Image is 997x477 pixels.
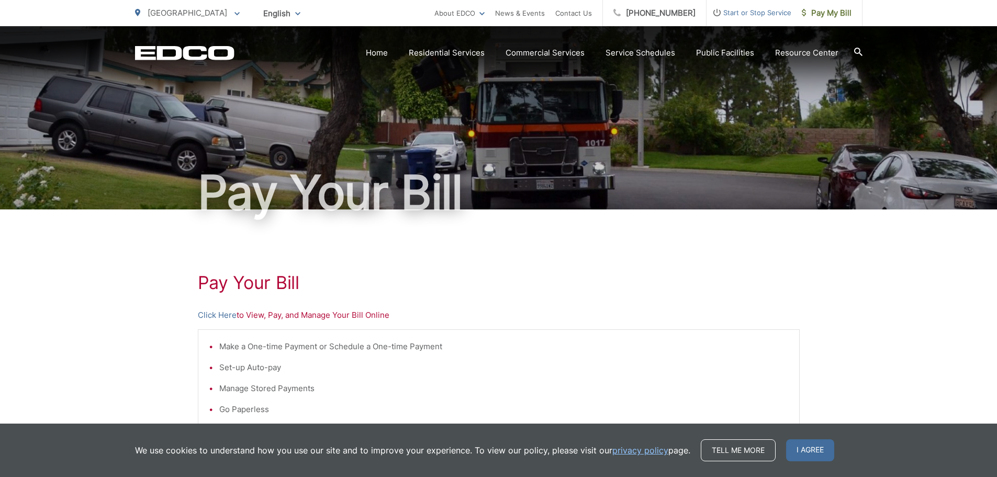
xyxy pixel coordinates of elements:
[606,47,675,59] a: Service Schedules
[802,7,852,19] span: Pay My Bill
[701,439,776,461] a: Tell me more
[219,340,789,353] li: Make a One-time Payment or Schedule a One-time Payment
[148,8,227,18] span: [GEOGRAPHIC_DATA]
[434,7,485,19] a: About EDCO
[555,7,592,19] a: Contact Us
[775,47,838,59] a: Resource Center
[506,47,585,59] a: Commercial Services
[135,167,862,219] h1: Pay Your Bill
[409,47,485,59] a: Residential Services
[612,444,668,457] a: privacy policy
[366,47,388,59] a: Home
[135,444,690,457] p: We use cookies to understand how you use our site and to improve your experience. To view our pol...
[696,47,754,59] a: Public Facilities
[219,382,789,395] li: Manage Stored Payments
[495,7,545,19] a: News & Events
[135,46,234,60] a: EDCD logo. Return to the homepage.
[255,4,308,23] span: English
[786,439,834,461] span: I agree
[219,403,789,416] li: Go Paperless
[198,272,800,293] h1: Pay Your Bill
[198,309,237,321] a: Click Here
[219,361,789,374] li: Set-up Auto-pay
[198,309,800,321] p: to View, Pay, and Manage Your Bill Online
